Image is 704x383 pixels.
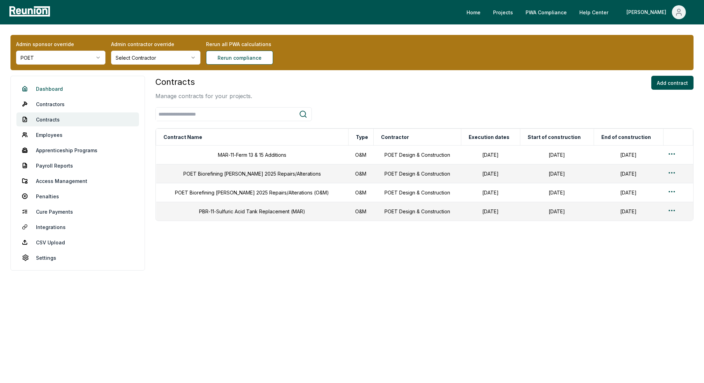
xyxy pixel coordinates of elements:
button: [PERSON_NAME] [621,5,691,19]
td: POET Biorefining [PERSON_NAME] 2025 Repairs/Alterations [156,164,348,183]
p: Manage contracts for your projects. [155,92,252,100]
td: [DATE] [520,164,594,183]
a: Help Center [574,5,614,19]
a: Contractors [16,97,139,111]
a: Projects [487,5,519,19]
a: Access Management [16,174,139,188]
td: [DATE] [520,202,594,221]
nav: Main [461,5,697,19]
a: CSV Upload [16,235,139,249]
td: [DATE] [594,183,663,202]
a: Cure Payments [16,205,139,219]
button: End of construction [600,130,652,144]
td: O&M [348,164,373,183]
td: [DATE] [461,146,520,164]
a: Payroll Reports [16,159,139,172]
h3: Contracts [155,76,252,88]
button: Add contract [651,76,694,90]
a: Penalties [16,189,139,203]
td: [DATE] [520,146,594,164]
td: POET Design & Construction [373,183,461,202]
td: O&M [348,202,373,221]
button: Start of construction [526,130,582,144]
button: Rerun compliance [206,51,273,65]
td: [DATE] [594,146,663,164]
td: POET Biorefining [PERSON_NAME] 2025 Repairs/Alterations (O&M) [156,183,348,202]
td: O&M [348,146,373,164]
label: Admin sponsor override [16,40,105,48]
td: O&M [348,183,373,202]
td: PBR-11-Sulfuric Acid Tank Replacement (MAR) [156,202,348,221]
a: Contracts [16,112,139,126]
a: Dashboard [16,82,139,96]
td: POET Design & Construction [373,202,461,221]
td: [DATE] [461,164,520,183]
a: Integrations [16,220,139,234]
td: MAR-11-Ferm 13 & 15 Additions [156,146,348,164]
td: [DATE] [594,164,663,183]
label: Admin contractor override [111,40,200,48]
label: Rerun all PWA calculations [206,40,295,48]
td: POET Design & Construction [373,164,461,183]
a: Home [461,5,486,19]
a: Apprenticeship Programs [16,143,139,157]
td: POET Design & Construction [373,146,461,164]
td: [DATE] [461,202,520,221]
button: Contract Name [162,130,204,144]
button: Execution dates [467,130,511,144]
button: Contractor [380,130,410,144]
td: [DATE] [520,183,594,202]
button: Type [354,130,369,144]
a: PWA Compliance [520,5,572,19]
td: [DATE] [594,202,663,221]
td: [DATE] [461,183,520,202]
a: Employees [16,128,139,142]
div: [PERSON_NAME] [626,5,669,19]
a: Settings [16,251,139,265]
